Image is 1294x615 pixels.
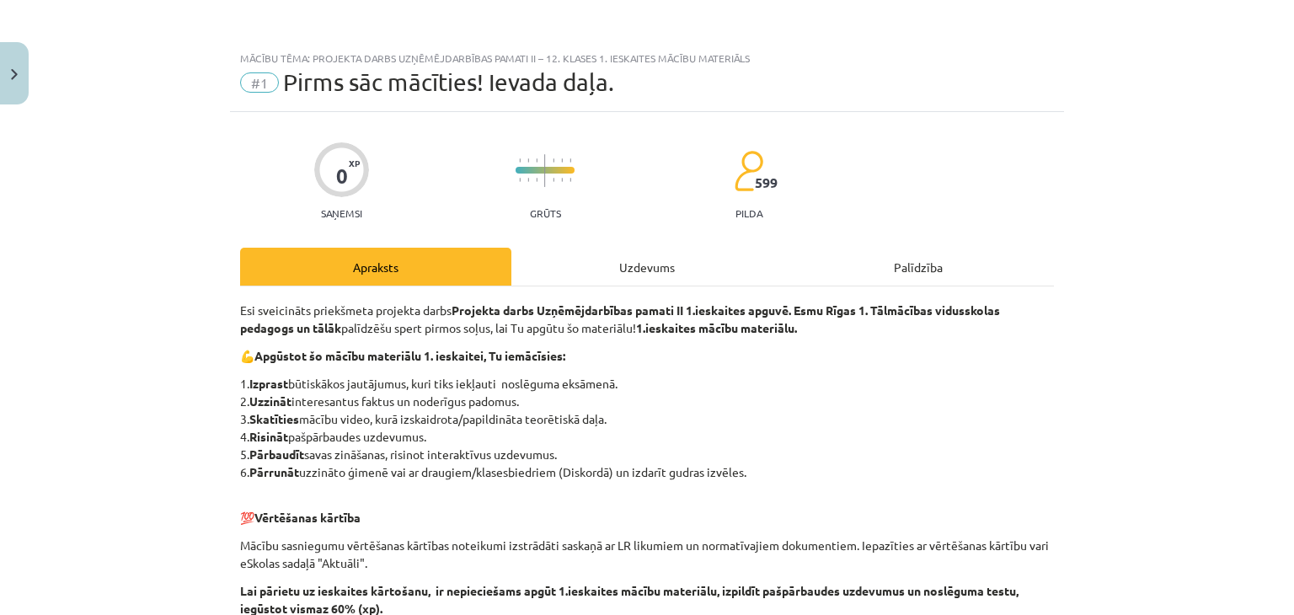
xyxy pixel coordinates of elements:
div: Palīdzība [783,248,1054,286]
p: 1. būtiskākos jautājumus, kuri tiks iekļauti noslēguma eksāmenā. 2. interesantus faktus un noderī... [240,375,1054,481]
img: icon-short-line-57e1e144782c952c97e751825c79c345078a6d821885a25fce030b3d8c18986b.svg [527,178,529,182]
b: Izprast [249,376,288,391]
img: icon-short-line-57e1e144782c952c97e751825c79c345078a6d821885a25fce030b3d8c18986b.svg [561,158,563,163]
img: icon-short-line-57e1e144782c952c97e751825c79c345078a6d821885a25fce030b3d8c18986b.svg [569,158,571,163]
strong: Projekta darbs Uzņēmējdarbības pamati II 1.ieskaites apguvē. Esmu Rīgas 1. Tālmācības vidusskolas... [240,302,1000,335]
b: Pārrunāt [249,464,299,479]
p: Esi sveicināts priekšmeta projekta darbs palīdzēšu spert pirmos soļus, lai Tu apgūtu šo materiālu! [240,302,1054,337]
img: icon-short-line-57e1e144782c952c97e751825c79c345078a6d821885a25fce030b3d8c18986b.svg [536,178,537,182]
img: students-c634bb4e5e11cddfef0936a35e636f08e4e9abd3cc4e673bd6f9a4125e45ecb1.svg [734,150,763,192]
p: Grūts [530,207,561,219]
b: Skatīties [249,411,299,426]
span: XP [349,158,360,168]
img: icon-short-line-57e1e144782c952c97e751825c79c345078a6d821885a25fce030b3d8c18986b.svg [527,158,529,163]
p: pilda [735,207,762,219]
b: Risināt [249,429,288,444]
img: icon-short-line-57e1e144782c952c97e751825c79c345078a6d821885a25fce030b3d8c18986b.svg [519,178,521,182]
p: Mācību sasniegumu vērtēšanas kārtības noteikumi izstrādāti saskaņā ar LR likumiem un normatīvajie... [240,537,1054,572]
img: icon-short-line-57e1e144782c952c97e751825c79c345078a6d821885a25fce030b3d8c18986b.svg [569,178,571,182]
img: icon-close-lesson-0947bae3869378f0d4975bcd49f059093ad1ed9edebbc8119c70593378902aed.svg [11,69,18,80]
img: icon-short-line-57e1e144782c952c97e751825c79c345078a6d821885a25fce030b3d8c18986b.svg [553,178,554,182]
b: Apgūstot šo mācību materiālu 1. ieskaitei, Tu iemācīsies: [254,348,565,363]
p: Saņemsi [314,207,369,219]
span: #1 [240,72,279,93]
img: icon-long-line-d9ea69661e0d244f92f715978eff75569469978d946b2353a9bb055b3ed8787d.svg [544,154,546,187]
img: icon-short-line-57e1e144782c952c97e751825c79c345078a6d821885a25fce030b3d8c18986b.svg [561,178,563,182]
div: Mācību tēma: Projekta darbs uzņēmējdarbības pamati ii – 12. klases 1. ieskaites mācību materiāls [240,52,1054,64]
img: icon-short-line-57e1e144782c952c97e751825c79c345078a6d821885a25fce030b3d8c18986b.svg [536,158,537,163]
span: 599 [755,175,778,190]
b: Uzzināt [249,393,291,409]
strong: 1.ieskaites mācību materiālu. [636,320,797,335]
div: 0 [336,164,348,188]
div: Uzdevums [511,248,783,286]
b: Vērtēšanas kārtība [254,510,361,525]
img: icon-short-line-57e1e144782c952c97e751825c79c345078a6d821885a25fce030b3d8c18986b.svg [519,158,521,163]
span: Pirms sāc mācīties! Ievada daļa. [283,68,614,96]
p: 💪 [240,347,1054,365]
p: 💯 [240,491,1054,527]
b: Pārbaudīt [249,447,304,462]
img: icon-short-line-57e1e144782c952c97e751825c79c345078a6d821885a25fce030b3d8c18986b.svg [553,158,554,163]
div: Apraksts [240,248,511,286]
